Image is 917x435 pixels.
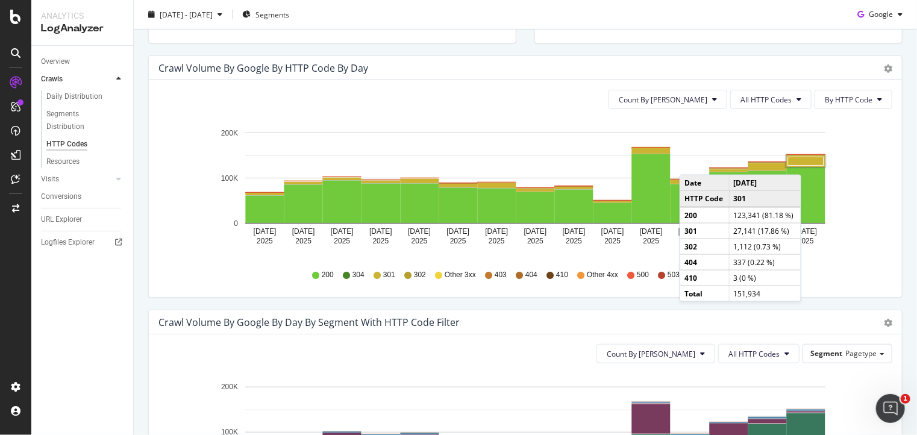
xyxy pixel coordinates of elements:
[254,227,277,236] text: [DATE]
[257,237,273,245] text: 2025
[798,237,814,245] text: 2025
[680,239,729,254] td: 302
[869,9,893,19] span: Google
[729,207,801,223] td: 123,341 (81.18 %)
[601,227,624,236] text: [DATE]
[729,175,801,191] td: [DATE]
[643,237,660,245] text: 2025
[334,237,350,245] text: 2025
[680,223,729,239] td: 301
[884,319,892,327] div: gear
[221,174,238,183] text: 100K
[637,270,649,280] span: 500
[41,10,124,22] div: Analytics
[680,254,729,270] td: 404
[41,55,125,68] a: Overview
[740,95,792,105] span: All HTTP Codes
[525,270,537,280] span: 404
[680,207,729,223] td: 200
[563,227,586,236] text: [DATE]
[604,237,621,245] text: 2025
[680,175,729,191] td: Date
[158,316,460,328] div: Crawl Volume by google by Day by Segment with HTTP Code Filter
[678,227,701,236] text: [DATE]
[331,227,354,236] text: [DATE]
[369,227,392,236] text: [DATE]
[489,237,505,245] text: 2025
[729,239,801,254] td: 1,112 (0.73 %)
[680,286,729,302] td: Total
[810,348,842,358] span: Segment
[445,270,476,280] span: Other 3xx
[46,155,125,168] a: Resources
[412,237,428,245] text: 2025
[619,95,707,105] span: Count By Day
[221,383,238,392] text: 200K
[143,5,227,24] button: [DATE] - [DATE]
[495,270,507,280] span: 403
[876,394,905,423] iframe: Intercom live chat
[524,227,547,236] text: [DATE]
[825,95,872,105] span: By HTTP Code
[46,90,102,103] div: Daily Distribution
[596,344,715,363] button: Count By [PERSON_NAME]
[41,213,82,226] div: URL Explorer
[41,190,125,203] a: Conversions
[160,9,213,19] span: [DATE] - [DATE]
[295,237,311,245] text: 2025
[322,270,334,280] span: 200
[527,237,543,245] text: 2025
[566,237,582,245] text: 2025
[815,90,892,109] button: By HTTP Code
[46,108,113,133] div: Segments Distribution
[728,349,780,359] span: All HTTP Codes
[158,62,368,74] div: Crawl Volume by google by HTTP Code by Day
[41,173,59,186] div: Visits
[607,349,695,359] span: Count By Day
[46,90,125,103] a: Daily Distribution
[640,227,663,236] text: [DATE]
[292,227,315,236] text: [DATE]
[446,227,469,236] text: [DATE]
[234,219,238,228] text: 0
[221,129,238,137] text: 200K
[237,5,294,24] button: Segments
[46,138,87,151] div: HTTP Codes
[450,237,466,245] text: 2025
[853,5,907,24] button: Google
[41,173,113,186] a: Visits
[556,270,568,280] span: 410
[414,270,426,280] span: 302
[41,236,125,249] a: Logfiles Explorer
[408,227,431,236] text: [DATE]
[729,223,801,239] td: 27,141 (17.86 %)
[41,73,63,86] div: Crawls
[609,90,727,109] button: Count By [PERSON_NAME]
[41,73,113,86] a: Crawls
[158,119,884,258] svg: A chart.
[41,55,70,68] div: Overview
[680,191,729,207] td: HTTP Code
[729,254,801,270] td: 337 (0.22 %)
[46,155,80,168] div: Resources
[255,9,289,19] span: Segments
[41,236,95,249] div: Logfiles Explorer
[729,286,801,302] td: 151,934
[587,270,618,280] span: Other 4xx
[46,108,125,133] a: Segments Distribution
[485,227,508,236] text: [DATE]
[46,138,125,151] a: HTTP Codes
[373,237,389,245] text: 2025
[730,90,812,109] button: All HTTP Codes
[352,270,365,280] span: 304
[901,394,910,404] span: 1
[884,64,892,73] div: gear
[41,22,124,36] div: LogAnalyzer
[718,344,800,363] button: All HTTP Codes
[41,190,81,203] div: Conversions
[41,213,125,226] a: URL Explorer
[668,270,680,280] span: 503
[680,270,729,286] td: 410
[383,270,395,280] span: 301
